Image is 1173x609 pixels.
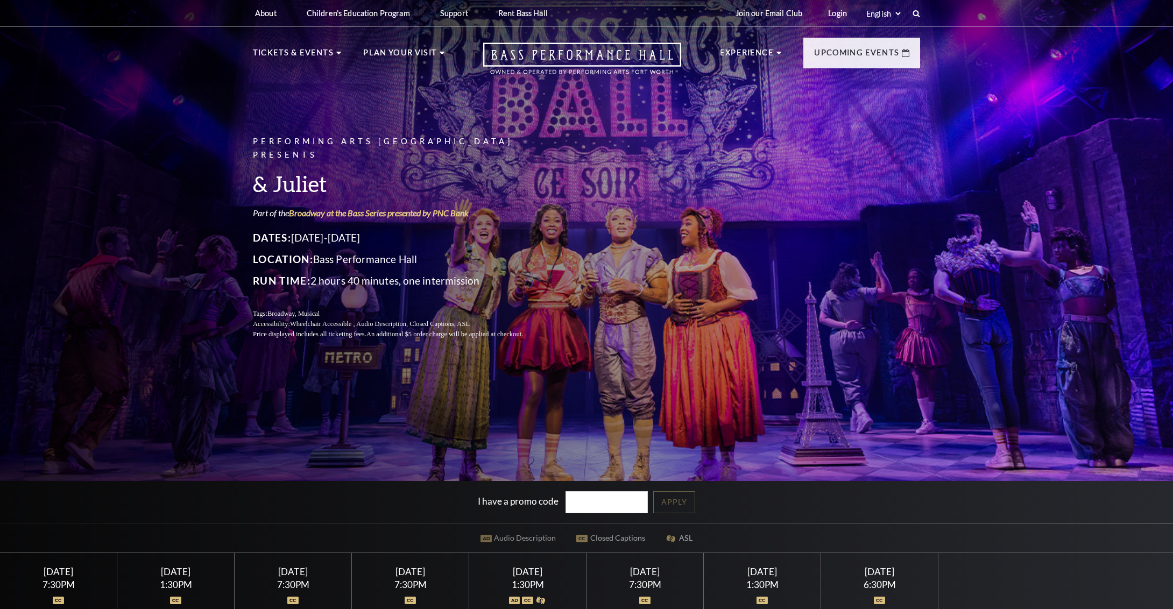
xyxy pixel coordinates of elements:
div: [DATE] [13,566,104,577]
img: icon_oc.svg [405,597,416,604]
p: Rent Bass Hall [498,9,548,18]
img: icon_ad.svg [509,597,520,604]
img: icon_oc.svg [170,597,181,604]
div: 1:30PM [717,580,808,589]
div: [DATE] [365,566,456,577]
div: 7:30PM [599,580,691,589]
span: Location: [253,253,313,265]
div: [DATE] [130,566,222,577]
p: 2 hours 40 minutes, one intermission [253,272,549,289]
img: icon_oc.svg [53,597,64,604]
div: [DATE] [482,566,574,577]
p: Support [440,9,468,18]
div: 6:30PM [834,580,925,589]
img: icon_oc.svg [874,597,885,604]
a: Broadway at the Bass Series presented by PNC Bank [289,208,469,218]
div: 7:30PM [248,580,339,589]
img: icon_oc.svg [287,597,299,604]
p: Bass Performance Hall [253,251,549,268]
p: [DATE]-[DATE] [253,229,549,246]
div: [DATE] [717,566,808,577]
p: Experience [720,46,774,66]
p: Price displayed includes all ticketing fees. [253,329,549,339]
div: 7:30PM [365,580,456,589]
p: Children's Education Program [307,9,410,18]
img: icon_oc.svg [522,597,533,604]
div: [DATE] [834,566,925,577]
span: Wheelchair Accessible , Audio Description, Closed Captions, ASL [290,320,470,328]
span: Dates: [253,231,291,244]
select: Select: [864,9,902,19]
img: icon_oc.svg [639,597,651,604]
div: [DATE] [599,566,691,577]
div: [DATE] [248,566,339,577]
span: Broadway, Musical [267,310,320,317]
p: About [255,9,277,18]
p: Performing Arts [GEOGRAPHIC_DATA] Presents [253,135,549,162]
p: Upcoming Events [814,46,899,66]
p: Tickets & Events [253,46,334,66]
div: 1:30PM [130,580,222,589]
span: An additional $5 order charge will be applied at checkout. [366,330,523,338]
label: I have a promo code [478,495,559,507]
p: Part of the [253,207,549,219]
img: icon_oc.svg [757,597,768,604]
div: 1:30PM [482,580,574,589]
p: Accessibility: [253,319,549,329]
img: icon_asla.svg [535,597,547,604]
h3: & Juliet [253,170,549,197]
p: Plan Your Visit [363,46,437,66]
span: Run Time: [253,274,310,287]
p: Tags: [253,309,549,319]
div: 7:30PM [13,580,104,589]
